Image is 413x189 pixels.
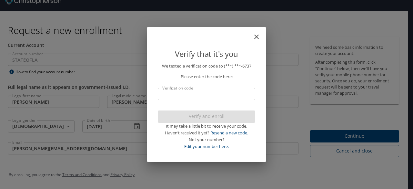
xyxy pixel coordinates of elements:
a: Resend a new code. [210,130,248,136]
p: Please enter the code here: [158,73,255,80]
p: We texted a verification code to (***) ***- 6737 [158,63,255,69]
a: Edit your number here. [184,143,229,149]
div: Haven’t received it yet? [158,130,255,136]
p: Verify that it's you [158,48,255,60]
div: It may take a little bit to receive your code. [158,123,255,130]
div: Not your number? [158,136,255,143]
button: close [256,30,264,37]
